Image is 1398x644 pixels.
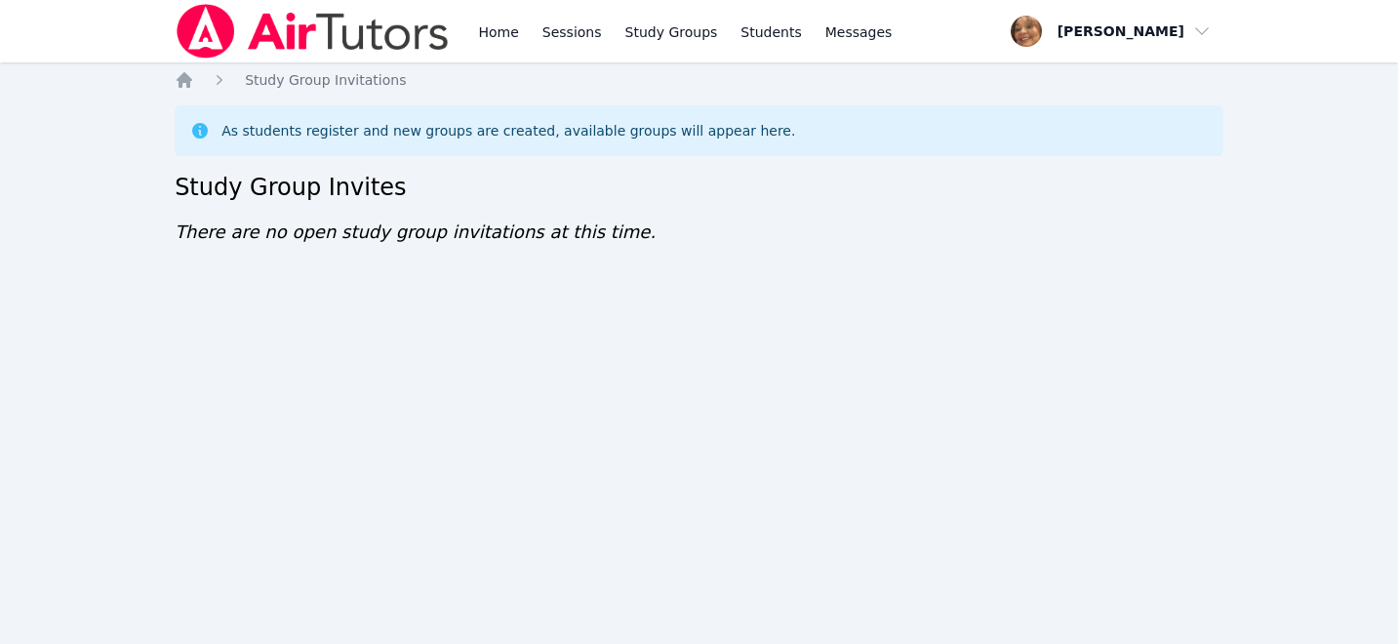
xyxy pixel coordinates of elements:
[245,72,406,88] span: Study Group Invitations
[825,22,893,42] span: Messages
[245,70,406,90] a: Study Group Invitations
[175,4,451,59] img: Air Tutors
[175,221,656,242] span: There are no open study group invitations at this time.
[175,172,1223,203] h2: Study Group Invites
[221,121,795,141] div: As students register and new groups are created, available groups will appear here.
[175,70,1223,90] nav: Breadcrumb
